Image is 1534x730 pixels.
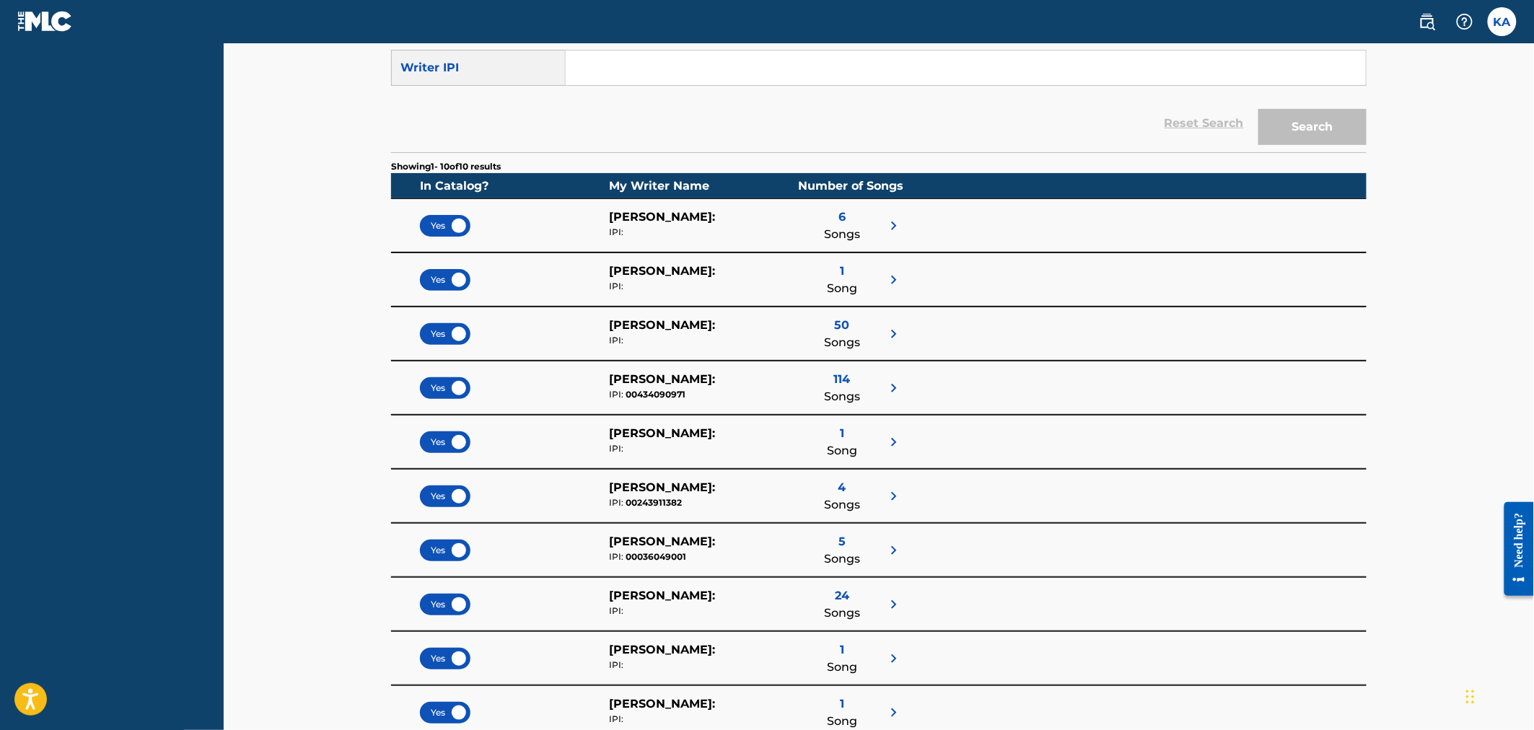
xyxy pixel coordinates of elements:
span: Songs [824,604,860,622]
img: search [1419,13,1436,30]
span: Yes [431,544,460,557]
span: Song [827,659,857,676]
span: Yes [431,490,460,503]
img: right chevron icon [885,596,903,613]
span: Yes [431,706,460,719]
span: IPI: [609,605,623,616]
img: right chevron icon [885,488,903,505]
img: right chevron icon [885,325,903,343]
span: IPI: [609,389,623,400]
span: IPI: [609,335,623,346]
span: IPI: [609,281,623,291]
span: Yes [431,652,460,665]
img: right chevron icon [885,271,903,289]
a: Public Search [1413,7,1442,36]
img: right chevron icon [885,434,903,451]
span: Yes [431,273,460,286]
span: Yes [431,327,460,340]
form: Search Form [391,5,1367,152]
span: [PERSON_NAME] : [609,372,715,386]
div: In Catalog? [420,177,609,195]
span: 1 [840,425,844,442]
span: 24 [835,587,849,604]
div: My Writer Name [609,177,798,195]
span: Songs [824,550,860,568]
span: Song [827,280,857,297]
img: right chevron icon [885,650,903,667]
span: Songs [824,226,860,243]
img: MLC Logo [17,11,73,32]
span: 1 [840,263,844,280]
span: Yes [431,382,460,395]
span: 5 [838,533,846,550]
span: 1 [840,695,844,713]
span: Yes [431,219,460,232]
span: IPI: [609,443,623,454]
span: 114 [833,371,850,388]
div: 00036049001 [609,550,798,563]
p: Showing 1 - 10 of 10 results [391,160,501,173]
iframe: Resource Center [1494,491,1534,607]
div: Help [1450,7,1479,36]
span: Songs [824,334,860,351]
div: 00243911382 [609,496,798,509]
span: [PERSON_NAME] : [609,480,715,494]
span: Song [827,713,857,730]
span: IPI: [609,497,623,508]
span: Song [827,442,857,459]
div: Drag [1466,675,1475,718]
span: 1 [840,641,844,659]
span: [PERSON_NAME] : [609,535,715,548]
span: IPI: [609,551,623,562]
span: [PERSON_NAME] : [609,210,715,224]
span: IPI: [609,713,623,724]
span: Songs [824,496,860,514]
span: 50 [834,317,849,334]
span: [PERSON_NAME] : [609,318,715,332]
span: [PERSON_NAME] : [609,697,715,711]
span: Yes [431,436,460,449]
span: Songs [824,388,860,405]
span: [PERSON_NAME] : [609,589,715,602]
span: [PERSON_NAME] : [609,643,715,656]
img: help [1456,13,1473,30]
div: 00434090971 [609,388,798,401]
span: [PERSON_NAME] : [609,426,715,440]
iframe: Chat Widget [1462,661,1534,730]
img: right chevron icon [885,542,903,559]
span: IPI: [609,227,623,237]
span: IPI: [609,659,623,670]
span: Yes [431,598,460,611]
img: right chevron icon [885,379,903,397]
span: [PERSON_NAME] : [609,264,715,278]
img: right chevron icon [885,217,903,234]
span: 6 [838,208,846,226]
div: User Menu [1488,7,1517,36]
span: 4 [838,479,846,496]
div: Number of Songs [799,177,903,195]
img: right chevron icon [885,704,903,721]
